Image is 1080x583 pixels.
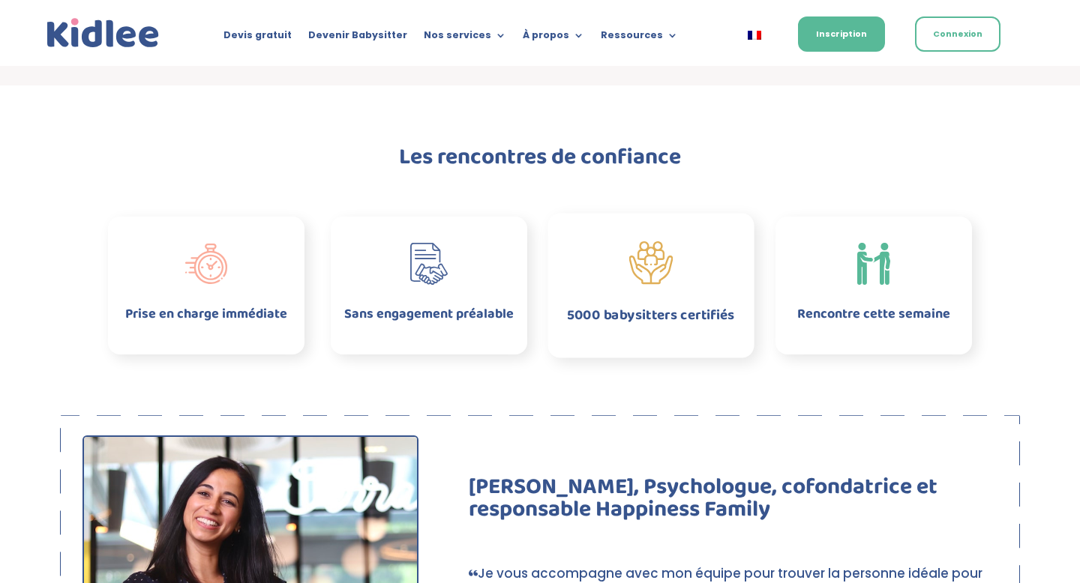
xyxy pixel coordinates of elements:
img: Français [748,31,761,40]
span: Sans engagement préalable [344,303,514,324]
a: Connexion [915,16,1000,52]
span: 5000 babysitters certifiés [567,304,735,326]
h2: [PERSON_NAME], Psychologue, cofondatrice et responsable Happiness Family [469,476,997,528]
a: Kidlee Logo [43,15,163,52]
a: Inscription [798,16,885,52]
span: Prise en charge immédiate [125,303,287,324]
a: Ressources [601,30,678,46]
span: Rencontre cette semaine [797,303,950,324]
a: Devis gratuit [223,30,292,46]
img: logo_kidlee_bleu [43,15,163,52]
a: Nos services [424,30,506,46]
a: Devenir Babysitter [308,30,407,46]
h2: Les rencontres de confiance [135,146,945,176]
a: À propos [523,30,584,46]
